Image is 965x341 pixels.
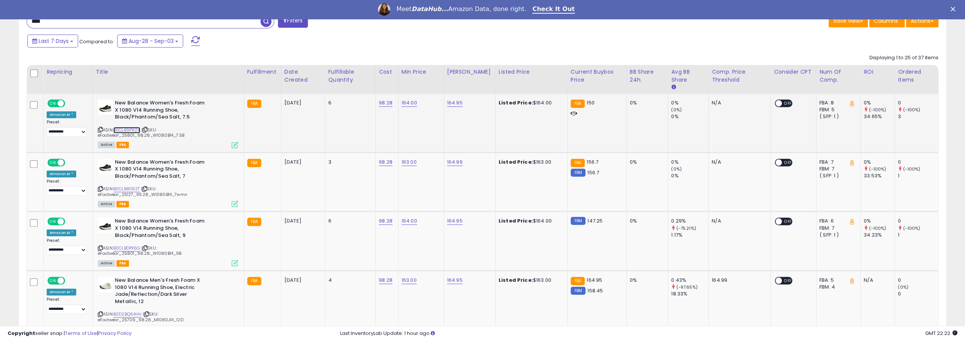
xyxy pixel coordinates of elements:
[819,113,855,120] div: ( SFP: 1 )
[378,3,390,16] img: Profile image for Georgie
[869,54,938,62] div: Displaying 1 to 25 of 37 items
[671,290,708,297] div: 18.33%
[447,276,463,284] a: 164.95
[712,99,765,106] div: N/A
[864,218,894,224] div: 0%
[782,100,794,107] span: OFF
[903,166,920,172] small: (-100%)
[284,218,315,224] div: [DATE]
[98,311,184,322] span: | SKU: eFootwear_25709_98.28_M1080J14_12D
[247,218,261,226] small: FBA
[402,68,441,76] div: Min Price
[630,218,662,224] div: 0%
[98,218,113,233] img: 31MrjAtu99L._SL40_.jpg
[630,277,662,284] div: 0%
[906,14,938,27] button: Actions
[47,179,87,196] div: Preset:
[8,330,132,337] div: seller snap | |
[98,99,238,147] div: ASIN:
[379,276,392,284] a: 98.28
[898,232,938,238] div: 1
[64,278,76,284] span: OFF
[499,217,533,224] b: Listed Price:
[819,284,855,290] div: FBM: 4
[864,172,894,179] div: 33.53%
[712,218,765,224] div: N/A
[869,166,886,172] small: (-100%)
[951,7,958,11] div: Close
[819,106,855,113] div: FBM: 5
[864,113,894,120] div: 34.65%
[676,225,696,231] small: (-75.21%)
[864,68,891,76] div: ROI
[113,127,140,133] a: B0CLB9P92Y
[869,107,886,113] small: (-100%)
[98,186,187,197] span: | SKU: eFootwear_25127_95.28_W1080B14_7wmn
[903,107,920,113] small: (-100%)
[98,330,132,337] a: Privacy Policy
[898,68,935,84] div: Ordered Items
[874,17,898,25] span: Columns
[898,159,938,166] div: 0
[499,218,562,224] div: $164.00
[64,218,76,225] span: OFF
[39,37,69,45] span: Last 7 Days
[571,159,585,167] small: FBA
[864,99,894,106] div: 0%
[712,68,767,84] div: Comp. Price Threshold
[571,287,585,295] small: FBM
[328,99,370,106] div: 6
[402,276,417,284] a: 163.00
[925,330,957,337] span: 2025-09-11 22:22 GMT
[65,330,97,337] a: Terms of Use
[819,225,855,232] div: FBM: 7
[819,159,855,166] div: FBA: 7
[27,35,78,47] button: Last 7 Days
[247,277,261,285] small: FBA
[47,229,76,236] div: Amazon AI *
[447,158,463,166] a: 164.99
[587,276,602,284] span: 164.95
[98,277,113,292] img: 31a9+DBBLkL._SL40_.jpg
[379,217,392,225] a: 98.28
[48,278,58,284] span: ON
[284,99,315,106] div: [DATE]
[571,169,585,177] small: FBM
[98,218,238,265] div: ASIN:
[79,38,114,45] span: Compared to:
[864,277,889,284] div: N/A
[47,289,76,295] div: Amazon AI *
[98,127,184,138] span: | SKU: eFootwear_25801_98.28_W1080B14_7.5B
[379,158,392,166] a: 98.28
[671,172,708,179] div: 0%
[898,218,938,224] div: 0
[898,113,938,120] div: 3
[819,218,855,224] div: FBA: 6
[499,159,562,166] div: $163.00
[47,111,76,118] div: Amazon AI *
[64,159,76,166] span: OFF
[116,201,129,207] span: FBA
[819,68,857,84] div: Num of Comp.
[411,5,448,13] i: DataHub...
[671,113,708,120] div: 0%
[115,99,207,123] b: New Balance Women's Fresh Foam X 1080 V14 Running Shoe, Black/Phantom/Sea Salt, 7.5
[898,290,938,297] div: 0
[247,99,261,108] small: FBA
[116,260,129,267] span: FBA
[828,14,868,27] button: Save View
[630,99,662,106] div: 0%
[587,217,603,224] span: 147.25
[898,99,938,106] div: 0
[782,159,794,166] span: OFF
[898,284,909,290] small: (0%)
[8,330,35,337] strong: Copyright
[396,5,526,13] div: Meet Amazon Data, done right.
[819,277,855,284] div: FBA: 5
[499,68,564,76] div: Listed Price
[587,99,594,106] span: 150
[499,158,533,166] b: Listed Price:
[48,159,58,166] span: ON
[819,99,855,106] div: FBA: 8
[328,159,370,166] div: 3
